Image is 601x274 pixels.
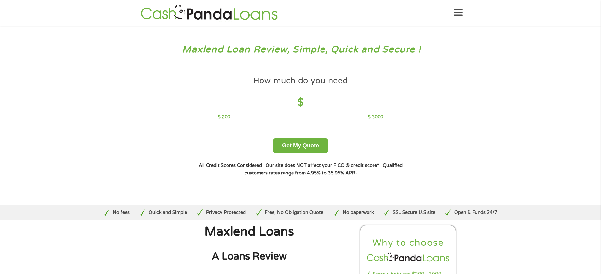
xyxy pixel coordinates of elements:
[266,163,379,168] strong: Our site does NOT affect your FICO ® credit score*
[218,114,230,121] p: $ 200
[273,138,328,153] button: Get My Quote
[199,163,262,168] strong: All Credit Scores Considered
[149,209,187,216] p: Quick and Simple
[265,209,323,216] p: Free, No Obligation Quote
[343,209,374,216] p: No paperwork
[144,250,354,263] h2: A Loans Review
[253,76,348,86] h4: How much do you need
[18,44,583,55] h3: Maxlend Loan Review, Simple, Quick and Secure !
[139,4,280,22] img: GetLoanNow Logo
[204,224,294,239] span: Maxlend Loans
[454,209,497,216] p: Open & Funds 24/7
[218,96,383,109] h4: $
[393,209,435,216] p: SSL Secure U.S site
[366,237,451,249] h2: Why to choose
[113,209,130,216] p: No fees
[368,114,383,121] p: $ 3000
[206,209,246,216] p: Privacy Protected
